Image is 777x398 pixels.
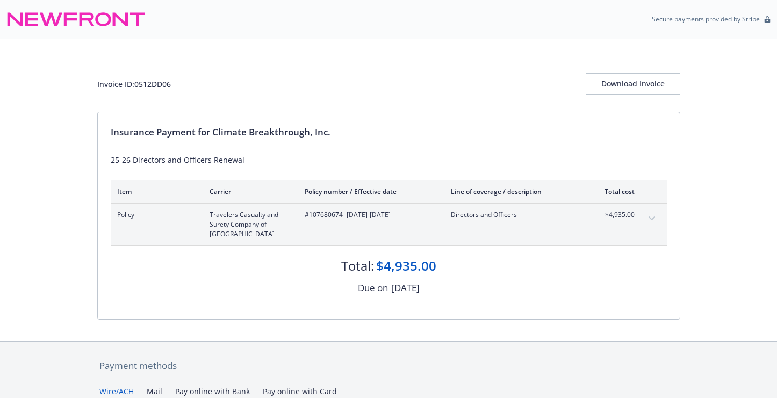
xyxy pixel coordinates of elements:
button: Download Invoice [586,73,680,95]
button: expand content [643,210,660,227]
div: 25-26 Directors and Officers Renewal [111,154,667,165]
div: PolicyTravelers Casualty and Surety Company of [GEOGRAPHIC_DATA]#107680674- [DATE]-[DATE]Director... [111,204,667,245]
div: Total: [341,257,374,275]
span: #107680674 - [DATE]-[DATE] [305,210,434,220]
div: Line of coverage / description [451,187,577,196]
span: Travelers Casualty and Surety Company of [GEOGRAPHIC_DATA] [210,210,287,239]
div: [DATE] [391,281,420,295]
div: Carrier [210,187,287,196]
div: Invoice ID: 0512DD06 [97,78,171,90]
div: Total cost [594,187,635,196]
span: Policy [117,210,192,220]
span: Directors and Officers [451,210,577,220]
div: Insurance Payment for Climate Breakthrough, Inc. [111,125,667,139]
div: Policy number / Effective date [305,187,434,196]
div: $4,935.00 [376,257,436,275]
div: Due on [358,281,388,295]
div: Payment methods [99,359,678,373]
div: Item [117,187,192,196]
span: $4,935.00 [594,210,635,220]
div: Download Invoice [586,74,680,94]
p: Secure payments provided by Stripe [652,15,760,24]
